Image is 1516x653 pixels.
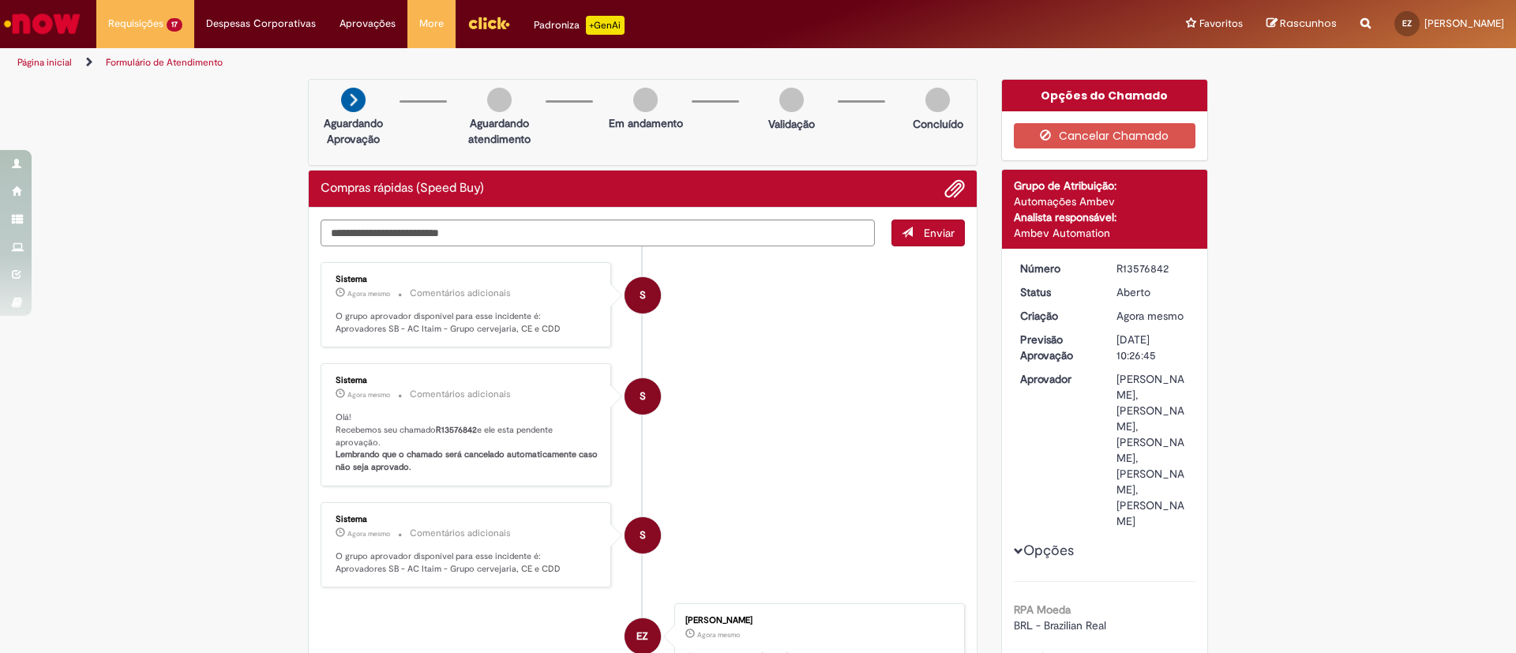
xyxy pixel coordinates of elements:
div: Grupo de Atribuição: [1014,178,1196,193]
b: R13576842 [436,424,477,436]
span: Enviar [924,226,955,240]
h2: Compras rápidas (Speed Buy) Histórico de tíquete [321,182,484,196]
time: 29/09/2025 13:26:26 [697,630,740,640]
time: 29/09/2025 13:26:53 [347,529,390,539]
small: Comentários adicionais [410,287,511,300]
img: img-circle-grey.png [633,88,658,112]
time: 29/09/2025 13:26:59 [347,289,390,298]
span: Rascunhos [1280,16,1337,31]
p: +GenAi [586,16,625,35]
dt: Criação [1008,308,1105,324]
div: Automações Ambev [1014,193,1196,209]
div: Sistema [336,376,599,385]
div: Ambev Automation [1014,225,1196,241]
span: S [640,377,646,415]
p: O grupo aprovador disponível para esse incidente é: Aprovadores SB - AC Itaim - Grupo cervejaria,... [336,550,599,575]
span: S [640,276,646,314]
p: Em andamento [609,115,683,131]
button: Cancelar Chamado [1014,123,1196,148]
img: img-circle-grey.png [487,88,512,112]
small: Comentários adicionais [410,388,511,401]
dt: Previsão Aprovação [1008,332,1105,363]
p: Concluído [913,116,963,132]
a: Página inicial [17,56,72,69]
span: EZ [1402,18,1412,28]
b: Lembrando que o chamado será cancelado automaticamente caso não seja aprovado. [336,448,600,473]
div: R13576842 [1116,261,1190,276]
span: Agora mesmo [1116,309,1184,323]
span: Agora mesmo [347,289,390,298]
div: Aberto [1116,284,1190,300]
p: Validação [768,116,815,132]
div: System [625,378,661,415]
span: S [640,516,646,554]
time: 29/09/2025 13:26:57 [347,390,390,400]
span: BRL - Brazilian Real [1014,618,1106,632]
dt: Número [1008,261,1105,276]
img: img-circle-grey.png [779,88,804,112]
div: System [625,277,661,313]
div: System [625,517,661,554]
div: 29/09/2025 13:26:45 [1116,308,1190,324]
img: img-circle-grey.png [925,88,950,112]
div: [PERSON_NAME] [685,616,948,625]
div: Padroniza [534,16,625,35]
div: [DATE] 10:26:45 [1116,332,1190,363]
span: Requisições [108,16,163,32]
span: Aprovações [340,16,396,32]
span: Favoritos [1199,16,1243,32]
b: RPA Moeda [1014,602,1071,617]
span: Agora mesmo [347,529,390,539]
span: Agora mesmo [347,390,390,400]
div: [PERSON_NAME], [PERSON_NAME], [PERSON_NAME], [PERSON_NAME], [PERSON_NAME] [1116,371,1190,529]
div: Sistema [336,275,599,284]
textarea: Digite sua mensagem aqui... [321,220,875,246]
a: Rascunhos [1266,17,1337,32]
dt: Aprovador [1008,371,1105,387]
a: Formulário de Atendimento [106,56,223,69]
span: Agora mesmo [697,630,740,640]
span: More [419,16,444,32]
p: O grupo aprovador disponível para esse incidente é: Aprovadores SB - AC Itaim - Grupo cervejaria,... [336,310,599,335]
p: Aguardando atendimento [461,115,538,147]
dt: Status [1008,284,1105,300]
img: arrow-next.png [341,88,366,112]
button: Adicionar anexos [944,178,965,199]
p: Aguardando Aprovação [315,115,392,147]
ul: Trilhas de página [12,48,999,77]
img: click_logo_yellow_360x200.png [467,11,510,35]
span: Despesas Corporativas [206,16,316,32]
span: 17 [167,18,182,32]
p: Olá! Recebemos seu chamado e ele esta pendente aprovação. [336,411,599,474]
div: Opções do Chamado [1002,80,1208,111]
div: Sistema [336,515,599,524]
small: Comentários adicionais [410,527,511,540]
div: Analista responsável: [1014,209,1196,225]
span: [PERSON_NAME] [1424,17,1504,30]
button: Enviar [891,220,965,246]
img: ServiceNow [2,8,83,39]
